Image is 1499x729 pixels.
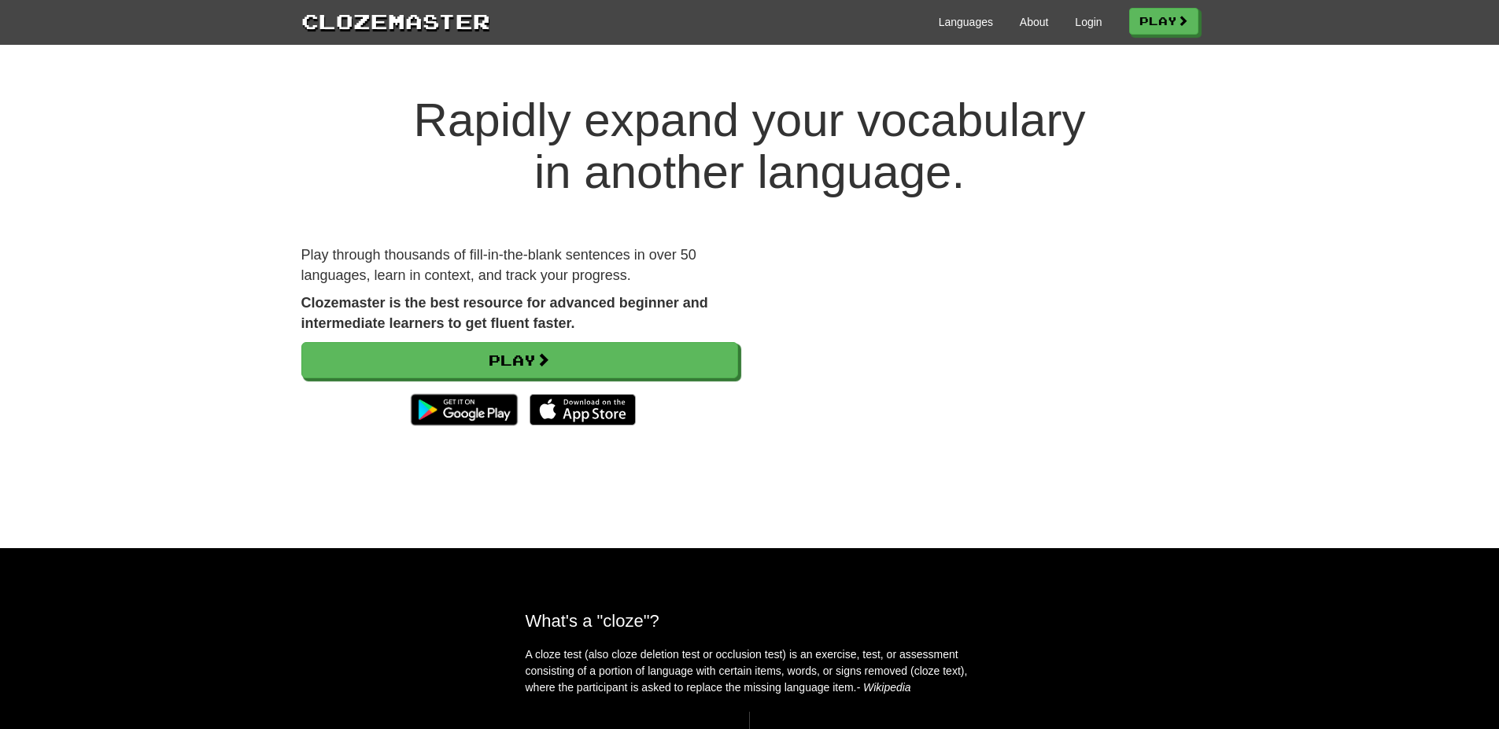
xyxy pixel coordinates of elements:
[1075,14,1102,30] a: Login
[526,611,974,631] h2: What's a "cloze"?
[301,342,738,378] a: Play
[301,245,738,285] p: Play through thousands of fill-in-the-blank sentences in over 50 languages, learn in context, and...
[1020,14,1049,30] a: About
[1129,8,1198,35] a: Play
[403,386,525,433] img: Get it on Google Play
[857,681,911,694] em: - Wikipedia
[526,646,974,696] p: A cloze test (also cloze deletion test or occlusion test) is an exercise, test, or assessment con...
[939,14,993,30] a: Languages
[301,295,708,331] strong: Clozemaster is the best resource for advanced beginner and intermediate learners to get fluent fa...
[530,394,636,425] img: Download_on_the_App_Store_Badge_US-UK_135x40-25178aeef6eb6b83b96f5f2d004eda3bffbb37122de64afbaef7...
[301,6,490,35] a: Clozemaster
